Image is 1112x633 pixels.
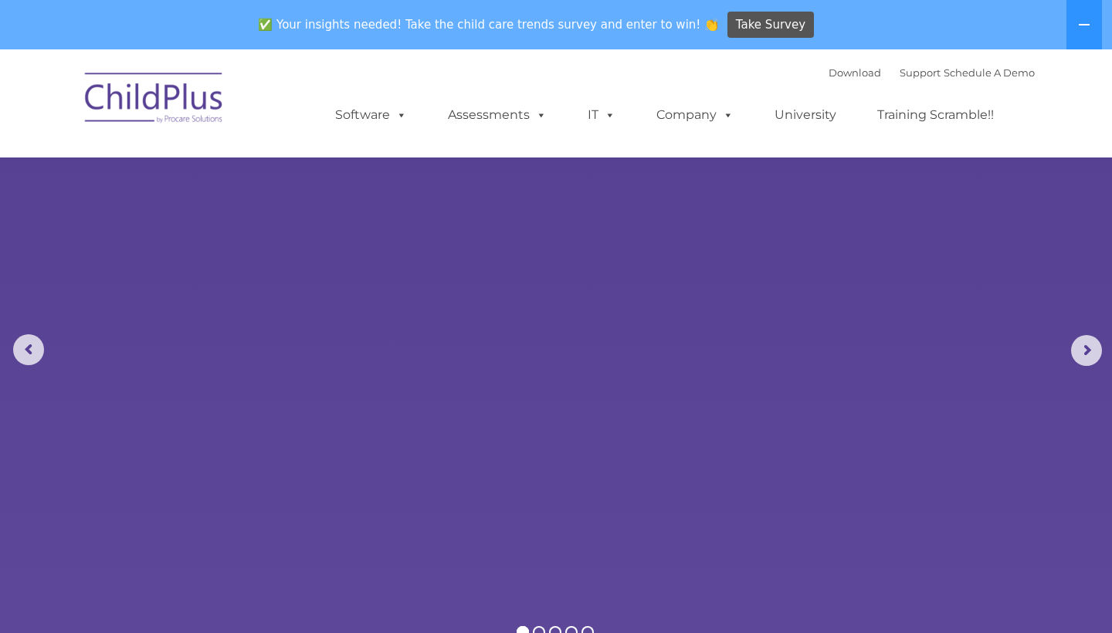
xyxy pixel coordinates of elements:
[572,100,631,130] a: IT
[829,66,881,79] a: Download
[727,12,815,39] a: Take Survey
[432,100,562,130] a: Assessments
[944,66,1035,79] a: Schedule A Demo
[253,10,725,40] span: ✅ Your insights needed! Take the child care trends survey and enter to win! 👏
[862,100,1009,130] a: Training Scramble!!
[829,66,1035,79] font: |
[900,66,941,79] a: Support
[641,100,749,130] a: Company
[736,12,805,39] span: Take Survey
[759,100,852,130] a: University
[77,62,232,139] img: ChildPlus by Procare Solutions
[320,100,422,130] a: Software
